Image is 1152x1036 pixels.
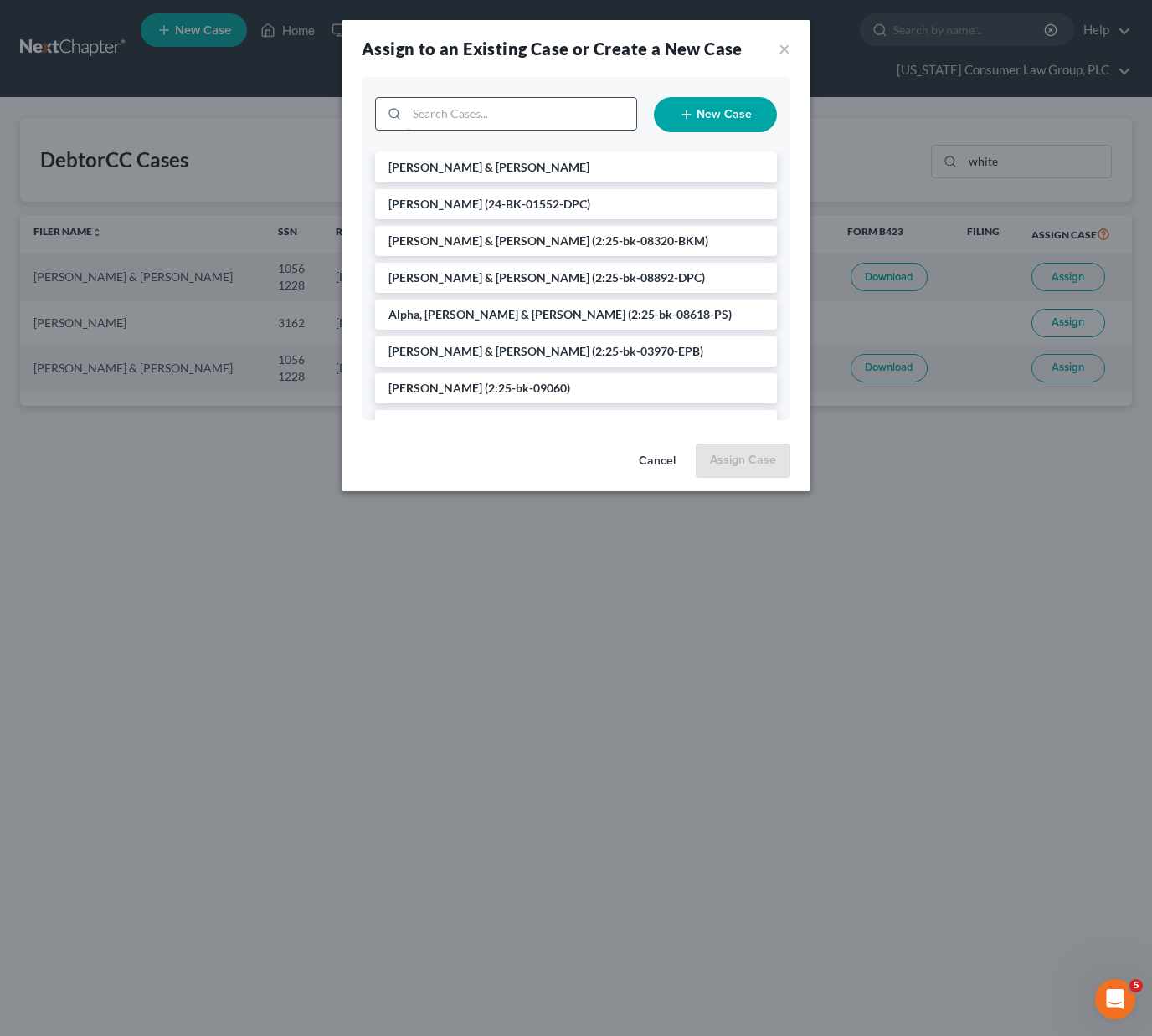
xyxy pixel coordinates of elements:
[388,233,589,248] span: [PERSON_NAME] & [PERSON_NAME]
[388,418,482,432] span: [PERSON_NAME]
[628,307,732,321] span: (2:25-bk-08618-PS)
[654,97,777,132] button: New Case
[592,344,703,358] span: (2:25-bk-03970-EPB)
[592,233,708,248] span: (2:25-bk-08320-BKM)
[388,197,482,211] span: [PERSON_NAME]
[388,307,625,321] span: Alpha, [PERSON_NAME] & [PERSON_NAME]
[779,38,790,59] button: ×
[592,270,705,285] span: (2:25-bk-08892-DPC)
[388,344,589,358] span: [PERSON_NAME] & [PERSON_NAME]
[1129,979,1143,992] span: 5
[388,160,589,174] span: [PERSON_NAME] & [PERSON_NAME]
[407,98,636,130] input: Search Cases...
[485,197,590,211] span: (24-BK-01552-DPC)
[485,381,570,395] span: (2:25-bk-09060)
[625,445,689,479] button: Cancel
[388,270,589,285] span: [PERSON_NAME] & [PERSON_NAME]
[485,418,570,432] span: (2:25-bk-08944)
[1095,979,1135,1019] iframe: Intercom live chat
[362,38,743,59] strong: Assign to an Existing Case or Create a New Case
[696,444,790,479] button: Assign Case
[388,381,482,395] span: [PERSON_NAME]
